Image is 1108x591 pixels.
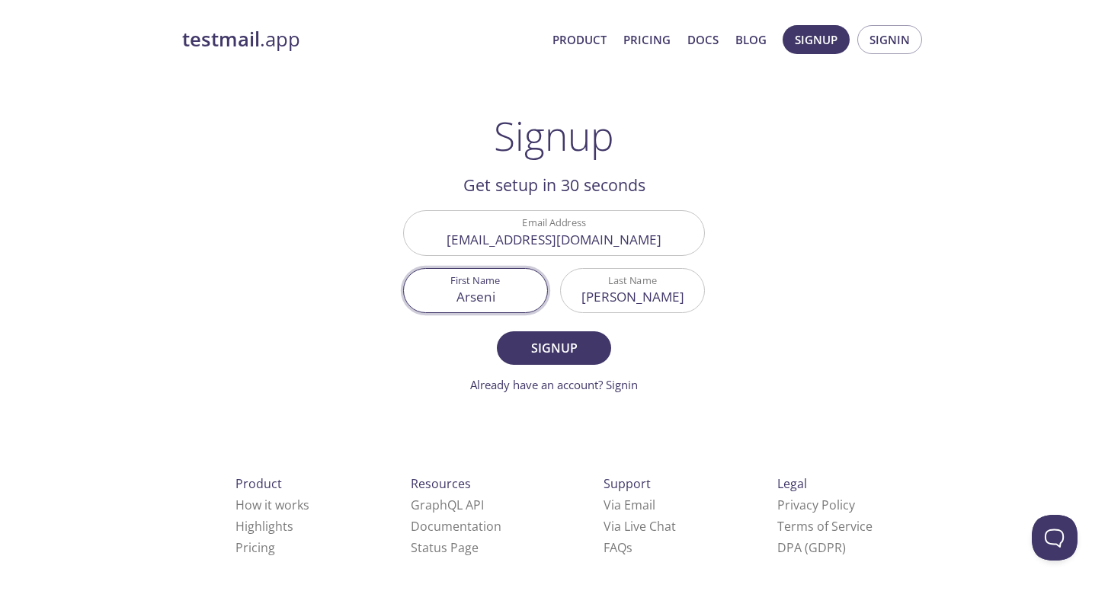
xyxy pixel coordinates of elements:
[470,377,638,392] a: Already have an account? Signin
[857,25,922,54] button: Signin
[497,331,611,365] button: Signup
[604,497,655,513] a: Via Email
[235,539,275,556] a: Pricing
[235,518,293,535] a: Highlights
[687,30,719,50] a: Docs
[604,475,651,492] span: Support
[182,26,260,53] strong: testmail
[182,27,540,53] a: testmail.app
[411,497,484,513] a: GraphQL API
[777,475,807,492] span: Legal
[777,497,855,513] a: Privacy Policy
[235,497,309,513] a: How it works
[783,25,850,54] button: Signup
[777,539,846,556] a: DPA (GDPR)
[735,30,767,50] a: Blog
[411,475,471,492] span: Resources
[494,113,614,158] h1: Signup
[626,539,632,556] span: s
[777,518,873,535] a: Terms of Service
[403,172,705,198] h2: Get setup in 30 seconds
[795,30,837,50] span: Signup
[411,539,479,556] a: Status Page
[1032,515,1078,561] iframe: Help Scout Beacon - Open
[623,30,671,50] a: Pricing
[604,518,676,535] a: Via Live Chat
[604,539,632,556] a: FAQ
[514,337,594,359] span: Signup
[411,518,501,535] a: Documentation
[869,30,910,50] span: Signin
[235,475,282,492] span: Product
[552,30,607,50] a: Product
